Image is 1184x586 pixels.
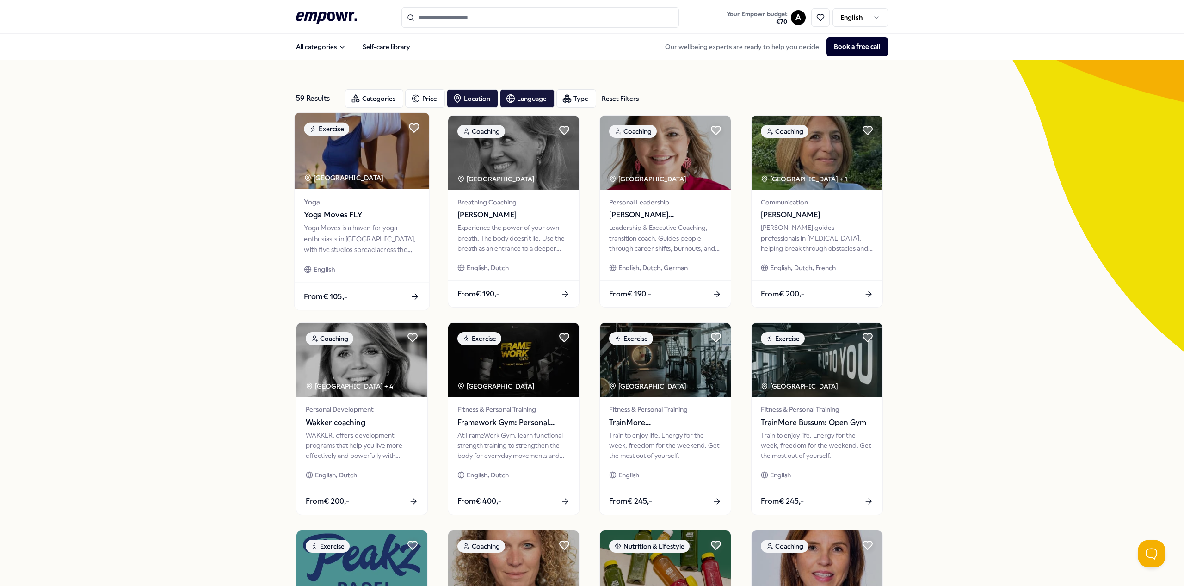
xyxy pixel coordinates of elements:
span: Communication [761,197,873,207]
span: TrainMore [GEOGRAPHIC_DATA]: Open Gym [609,417,721,429]
div: [PERSON_NAME] guides professionals in [MEDICAL_DATA], helping break through obstacles and behavio... [761,222,873,253]
span: [PERSON_NAME] [761,209,873,221]
a: package imageExercise[GEOGRAPHIC_DATA] Fitness & Personal TrainingFramework Gym: Personal Trainin... [448,322,580,515]
span: Personal Development [306,404,418,414]
span: TrainMore Bussum: Open Gym [761,417,873,429]
div: [GEOGRAPHIC_DATA] [609,381,688,391]
button: Location [447,89,498,108]
div: Coaching [306,332,353,345]
span: Fitness & Personal Training [761,404,873,414]
span: From € 245,- [609,495,652,507]
div: Coaching [609,125,657,138]
button: Price [405,89,445,108]
img: package image [448,116,579,190]
div: Coaching [761,540,808,553]
span: Fitness & Personal Training [457,404,570,414]
span: From € 245,- [761,495,804,507]
span: English [770,470,791,480]
div: Exercise [306,540,350,553]
button: Type [556,89,596,108]
div: [GEOGRAPHIC_DATA] [304,173,385,183]
span: Breathing Coaching [457,197,570,207]
span: From € 190,- [609,288,651,300]
span: Your Empowr budget [727,11,787,18]
div: Coaching [457,540,505,553]
button: Language [500,89,555,108]
img: package image [752,323,882,397]
div: Exercise [457,332,501,345]
div: [GEOGRAPHIC_DATA] [457,174,536,184]
span: English, Dutch, French [770,263,836,273]
div: Coaching [457,125,505,138]
span: English [618,470,639,480]
div: Coaching [761,125,808,138]
img: package image [295,113,429,189]
div: WAKKER. offers development programs that help you live more effectively and powerfully with great... [306,430,418,461]
span: From € 200,- [306,495,349,507]
div: [GEOGRAPHIC_DATA] + 1 [761,174,847,184]
div: Train to enjoy life. Energy for the week, freedom for the weekend. Get the most out of yourself. [609,430,721,461]
span: [PERSON_NAME] [457,209,570,221]
div: [GEOGRAPHIC_DATA] [457,381,536,391]
img: package image [448,323,579,397]
a: package imageExercise[GEOGRAPHIC_DATA] Fitness & Personal TrainingTrainMore Bussum: Open GymTrain... [751,322,883,515]
a: package imageExercise[GEOGRAPHIC_DATA] Fitness & Personal TrainingTrainMore [GEOGRAPHIC_DATA]: Op... [599,322,731,515]
img: package image [296,323,427,397]
button: A [791,10,806,25]
span: Yoga Moves FLY [304,209,419,221]
div: Leadership & Executive Coaching, transition coach. Guides people through career shifts, burnouts,... [609,222,721,253]
a: Self-care library [355,37,418,56]
div: [GEOGRAPHIC_DATA] + 4 [306,381,393,391]
nav: Main [289,37,418,56]
span: € 70 [727,18,787,25]
div: [GEOGRAPHIC_DATA] [609,174,688,184]
a: package imageCoaching[GEOGRAPHIC_DATA] + 4Personal DevelopmentWakker coachingWAKKER. offers devel... [296,322,428,515]
a: package imageCoaching[GEOGRAPHIC_DATA] Personal Leadership[PERSON_NAME] Coaching*Facilitation*Tea... [599,115,731,308]
img: package image [600,323,731,397]
span: English, Dutch, German [618,263,688,273]
span: English, Dutch [315,470,357,480]
div: Yoga Moves is a haven for yoga enthusiasts in [GEOGRAPHIC_DATA], with five studios spread across ... [304,223,419,255]
span: [PERSON_NAME] Coaching*Facilitation*Teams [609,209,721,221]
button: Book a free call [826,37,888,56]
button: All categories [289,37,353,56]
a: package imageCoaching[GEOGRAPHIC_DATA] Breathing Coaching[PERSON_NAME]Experience the power of you... [448,115,580,308]
a: Your Empowr budget€70 [723,8,791,27]
button: Categories [345,89,403,108]
span: From € 200,- [761,288,804,300]
span: From € 105,- [304,290,347,302]
div: Nutrition & Lifestyle [609,540,690,553]
img: package image [752,116,882,190]
div: Exercise [304,122,349,136]
img: package image [600,116,731,190]
span: English [314,264,335,275]
div: Train to enjoy life. Energy for the week, freedom for the weekend. Get the most out of yourself. [761,430,873,461]
iframe: Help Scout Beacon - Open [1138,540,1165,567]
div: Our wellbeing experts are ready to help you decide [658,37,888,56]
span: From € 400,- [457,495,501,507]
div: At FrameWork Gym, learn functional strength training to strengthen the body for everyday movement... [457,430,570,461]
a: package imageCoaching[GEOGRAPHIC_DATA] + 1Communication[PERSON_NAME][PERSON_NAME] guides professi... [751,115,883,308]
div: Experience the power of your own breath. The body doesn't lie. Use the breath as an entrance to a... [457,222,570,253]
span: English, Dutch [467,470,509,480]
span: Personal Leadership [609,197,721,207]
button: Your Empowr budget€70 [725,9,789,27]
span: English, Dutch [467,263,509,273]
div: [GEOGRAPHIC_DATA] [761,381,839,391]
span: Wakker coaching [306,417,418,429]
input: Search for products, categories or subcategories [401,7,679,28]
span: Framework Gym: Personal Training [457,417,570,429]
div: 59 Results [296,89,338,108]
span: From € 190,- [457,288,499,300]
span: Fitness & Personal Training [609,404,721,414]
div: Exercise [761,332,805,345]
span: Yoga [304,197,419,207]
div: Exercise [609,332,653,345]
div: Reset Filters [602,93,639,104]
a: package imageExercise[GEOGRAPHIC_DATA] YogaYoga Moves FLYYoga Moves is a haven for yoga enthusias... [294,112,430,311]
